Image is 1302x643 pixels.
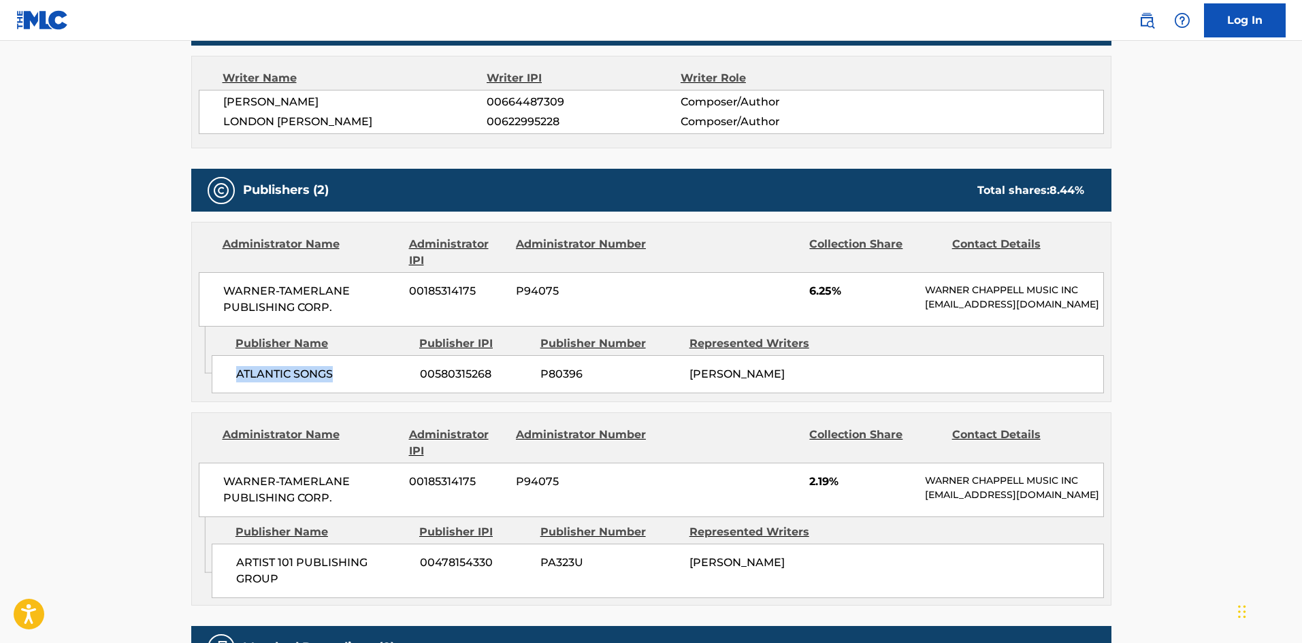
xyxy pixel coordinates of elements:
[1139,12,1155,29] img: search
[925,488,1103,502] p: [EMAIL_ADDRESS][DOMAIN_NAME]
[689,524,828,540] div: Represented Writers
[420,555,530,571] span: 00478154330
[681,94,857,110] span: Composer/Author
[516,427,648,459] div: Administrator Number
[1049,184,1084,197] span: 8.44 %
[809,236,941,269] div: Collection Share
[809,474,915,490] span: 2.19%
[540,335,679,352] div: Publisher Number
[1169,7,1196,34] div: Help
[235,524,409,540] div: Publisher Name
[809,283,915,299] span: 6.25%
[1204,3,1286,37] a: Log In
[243,182,329,198] h5: Publishers (2)
[409,474,506,490] span: 00185314175
[925,297,1103,312] p: [EMAIL_ADDRESS][DOMAIN_NAME]
[235,335,409,352] div: Publisher Name
[419,524,530,540] div: Publisher IPI
[223,70,487,86] div: Writer Name
[540,555,679,571] span: PA323U
[420,366,530,382] span: 00580315268
[419,335,530,352] div: Publisher IPI
[223,94,487,110] span: [PERSON_NAME]
[689,556,785,569] span: [PERSON_NAME]
[516,236,648,269] div: Administrator Number
[409,236,506,269] div: Administrator IPI
[223,474,400,506] span: WARNER-TAMERLANE PUBLISHING CORP.
[952,427,1084,459] div: Contact Details
[925,474,1103,488] p: WARNER CHAPPELL MUSIC INC
[681,70,857,86] div: Writer Role
[1133,7,1160,34] a: Public Search
[681,114,857,130] span: Composer/Author
[952,236,1084,269] div: Contact Details
[925,283,1103,297] p: WARNER CHAPPELL MUSIC INC
[809,427,941,459] div: Collection Share
[487,70,681,86] div: Writer IPI
[223,427,399,459] div: Administrator Name
[689,367,785,380] span: [PERSON_NAME]
[516,474,648,490] span: P94075
[223,283,400,316] span: WARNER-TAMERLANE PUBLISHING CORP.
[1238,591,1246,632] div: Drag
[516,283,648,299] span: P94075
[236,555,410,587] span: ARTIST 101 PUBLISHING GROUP
[16,10,69,30] img: MLC Logo
[540,366,679,382] span: P80396
[1234,578,1302,643] iframe: Chat Widget
[487,94,680,110] span: 00664487309
[409,427,506,459] div: Administrator IPI
[236,366,410,382] span: ATLANTIC SONGS
[213,182,229,199] img: Publishers
[689,335,828,352] div: Represented Writers
[223,114,487,130] span: LONDON [PERSON_NAME]
[977,182,1084,199] div: Total shares:
[223,236,399,269] div: Administrator Name
[409,283,506,299] span: 00185314175
[1174,12,1190,29] img: help
[540,524,679,540] div: Publisher Number
[487,114,680,130] span: 00622995228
